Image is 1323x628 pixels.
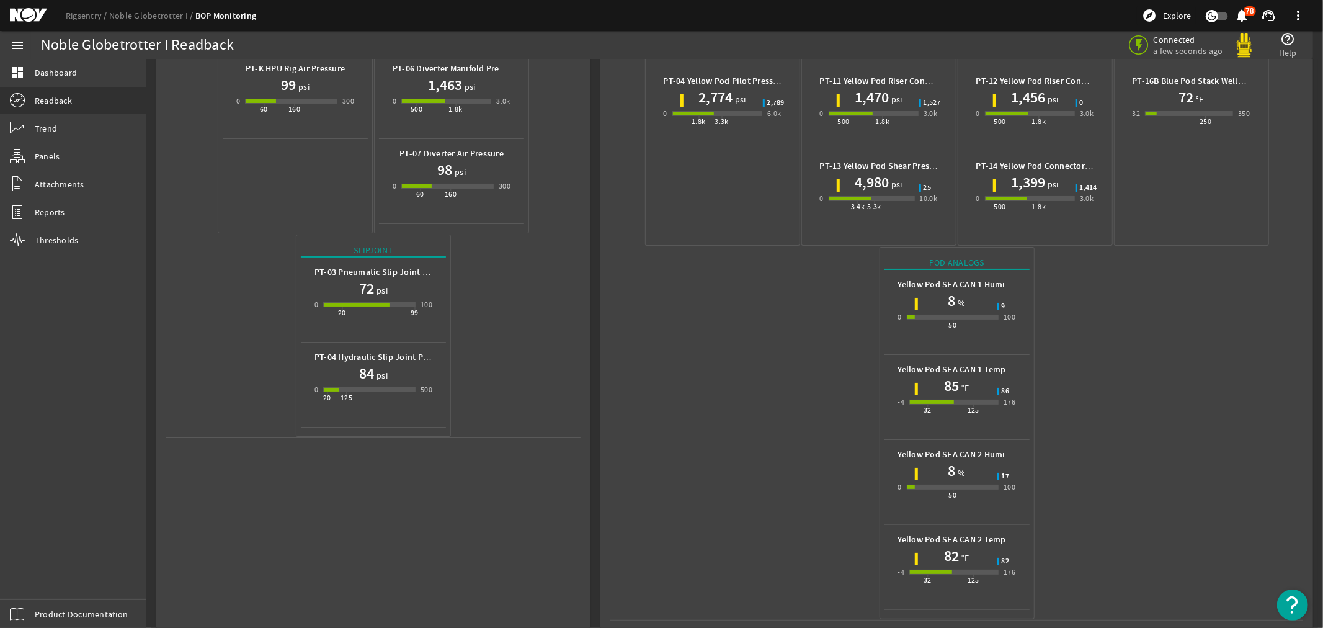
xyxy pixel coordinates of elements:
h1: 84 [359,364,374,384]
span: °F [959,552,969,564]
div: 0 [664,107,667,120]
div: 20 [323,392,331,404]
b: PT-07 Diverter Air Pressure [399,148,504,159]
div: 500 [421,384,432,396]
div: -4 [898,396,905,408]
span: Attachments [35,178,84,191]
div: 100 [421,298,432,311]
div: 0 [393,95,396,107]
h1: 8 [948,461,955,481]
h1: 8 [948,291,955,311]
h1: 98 [437,160,452,180]
b: Yellow Pod SEA CAN 1 Humidity [898,279,1021,290]
span: % [955,467,965,479]
b: PT-11 Yellow Pod Riser Connector Lock Pilot Pressure [820,75,1027,87]
div: 32 [924,404,932,416]
div: 10.0k [920,192,938,205]
div: 500 [994,115,1005,128]
span: Readback [35,94,72,107]
div: 60 [260,103,268,115]
b: Yellow Pod SEA CAN 2 Temperature [898,534,1035,545]
div: 500 [837,115,849,128]
span: psi [1045,93,1059,105]
div: Slipjoint [301,244,446,258]
div: Noble Globetrotter I Readback [41,39,234,52]
div: 32 [924,574,932,586]
div: 1.8k [1032,115,1046,128]
div: 3.3k [715,115,729,128]
div: 99 [411,307,419,319]
h1: 2,774 [698,87,733,107]
b: Yellow Pod SEA CAN 2 Humidity [898,449,1021,460]
div: 125 [968,574,979,586]
div: 176 [1004,396,1015,408]
div: 0 [820,192,824,205]
span: 25 [924,184,932,192]
div: Pod Analogs [884,256,1030,270]
span: Dashboard [35,66,77,79]
img: Yellowpod.svg [1232,33,1257,58]
span: °F [1193,93,1204,105]
b: PT-16B Blue Pod Stack Wellbore Temperature [1133,75,1309,87]
span: Thresholds [35,234,79,246]
b: PT-14 Yellow Pod Connector POCV Lock Pressure [976,160,1164,172]
div: 1.8k [1032,200,1046,213]
span: Product Documentation [35,608,128,621]
h1: 72 [359,279,374,298]
b: PT-04 Yellow Pod Pilot Pressure [664,75,786,87]
div: 350 [1238,107,1250,120]
a: Noble Globetrotter I [109,10,195,21]
mat-icon: explore [1142,8,1157,23]
div: 3.4k [851,200,865,213]
div: 1.8k [448,103,463,115]
button: 78 [1236,9,1249,22]
button: Explore [1137,6,1196,25]
div: 0 [976,192,980,205]
b: PT-04 Hydraulic Slip Joint Pressure [314,351,452,363]
div: 300 [499,180,510,192]
span: Explore [1163,9,1191,22]
span: psi [296,81,310,93]
b: Yellow Pod SEA CAN 1 Temperature [898,364,1035,375]
div: -4 [898,566,905,578]
div: 0 [820,107,824,120]
b: PT-03 Pneumatic Slip Joint Pressure [314,266,456,278]
div: 300 [342,95,354,107]
div: 50 [949,319,957,331]
div: 50 [949,489,957,501]
div: 160 [445,188,457,200]
div: 100 [1004,311,1015,323]
a: Rigsentry [66,10,109,21]
mat-icon: notifications [1235,8,1250,23]
div: 125 [341,392,352,404]
div: 125 [968,404,979,416]
mat-icon: help_outline [1281,32,1296,47]
h1: 4,980 [855,173,889,192]
span: psi [733,93,746,105]
div: 100 [1004,481,1015,493]
a: BOP Monitoring [195,10,257,22]
div: 0 [976,107,980,120]
span: 9 [1002,303,1005,310]
h1: 82 [944,546,959,566]
div: 0 [393,180,396,192]
div: 20 [338,307,346,319]
span: 1,414 [1080,184,1097,192]
span: psi [1045,178,1059,191]
span: psi [374,284,388,297]
div: 0 [236,95,240,107]
div: 0 [898,311,902,323]
div: 500 [994,200,1005,213]
span: 1,527 [924,99,941,107]
span: psi [452,166,466,178]
span: Reports [35,206,65,218]
button: more_vert [1283,1,1313,30]
h1: 72 [1178,87,1193,107]
div: 0 [314,384,318,396]
span: 86 [1002,388,1010,395]
span: Help [1279,47,1297,59]
h1: 99 [281,75,296,95]
span: psi [462,81,476,93]
div: 3.0k [924,107,938,120]
span: psi [889,178,902,191]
